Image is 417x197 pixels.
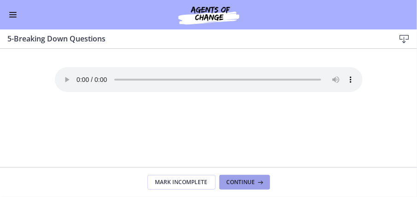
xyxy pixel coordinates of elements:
img: Agents of Change [153,4,264,26]
span: Continue [227,179,255,186]
button: Continue [219,175,270,190]
h3: 5-Breaking Down Questions [7,33,380,44]
span: Mark Incomplete [155,179,208,186]
button: Enable menu [7,9,18,20]
button: Mark Incomplete [147,175,216,190]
